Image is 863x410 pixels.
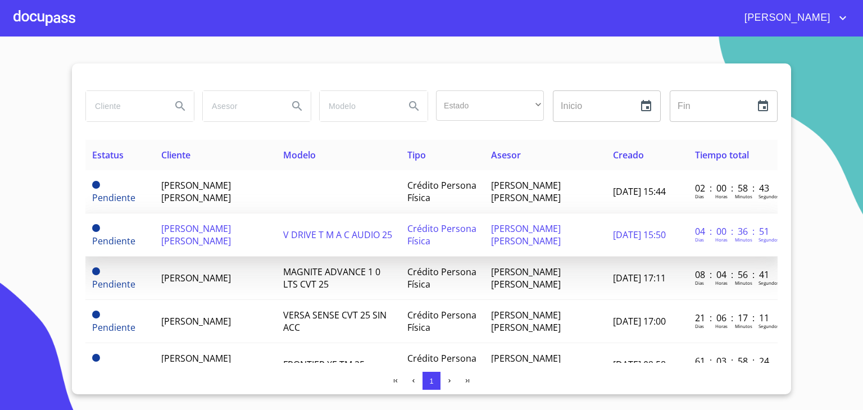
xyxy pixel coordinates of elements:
[92,192,135,204] span: Pendiente
[429,377,433,385] span: 1
[92,181,100,189] span: Pendiente
[92,354,100,362] span: Pendiente
[695,236,704,243] p: Dias
[407,266,476,290] span: Crédito Persona Física
[92,267,100,275] span: Pendiente
[491,149,521,161] span: Asesor
[407,179,476,204] span: Crédito Persona Física
[283,358,365,371] span: FRONTIER XE TM 25
[407,309,476,334] span: Crédito Persona Física
[613,229,666,241] span: [DATE] 15:50
[203,91,279,121] input: search
[695,355,771,367] p: 61 : 03 : 58 : 24
[758,193,779,199] p: Segundos
[92,311,100,318] span: Pendiente
[613,272,666,284] span: [DATE] 17:11
[283,266,380,290] span: MAGNITE ADVANCE 1 0 LTS CVT 25
[491,222,561,247] span: [PERSON_NAME] [PERSON_NAME]
[92,224,100,232] span: Pendiente
[758,280,779,286] p: Segundos
[283,309,387,334] span: VERSA SENSE CVT 25 SIN ACC
[491,309,561,334] span: [PERSON_NAME] [PERSON_NAME]
[695,225,771,238] p: 04 : 00 : 36 : 51
[161,272,231,284] span: [PERSON_NAME]
[161,352,231,377] span: [PERSON_NAME] [PERSON_NAME]
[715,323,728,329] p: Horas
[407,149,426,161] span: Tipo
[695,280,704,286] p: Dias
[407,222,476,247] span: Crédito Persona Física
[161,222,231,247] span: [PERSON_NAME] [PERSON_NAME]
[491,266,561,290] span: [PERSON_NAME] [PERSON_NAME]
[161,179,231,204] span: [PERSON_NAME] [PERSON_NAME]
[735,193,752,199] p: Minutos
[613,358,666,371] span: [DATE] 09:58
[758,236,779,243] p: Segundos
[695,268,771,281] p: 08 : 04 : 56 : 41
[613,149,644,161] span: Creado
[320,91,396,121] input: search
[283,229,392,241] span: V DRIVE T M A C AUDIO 25
[695,312,771,324] p: 21 : 06 : 17 : 11
[92,278,135,290] span: Pendiente
[735,323,752,329] p: Minutos
[283,149,316,161] span: Modelo
[284,93,311,120] button: Search
[715,280,728,286] p: Horas
[715,236,728,243] p: Horas
[86,91,162,121] input: search
[735,280,752,286] p: Minutos
[161,315,231,327] span: [PERSON_NAME]
[736,9,850,27] button: account of current user
[695,182,771,194] p: 02 : 00 : 58 : 43
[167,93,194,120] button: Search
[92,321,135,334] span: Pendiente
[423,372,440,390] button: 1
[735,236,752,243] p: Minutos
[736,9,836,27] span: [PERSON_NAME]
[695,323,704,329] p: Dias
[161,149,190,161] span: Cliente
[407,352,476,377] span: Crédito Persona Física
[491,179,561,204] span: [PERSON_NAME] [PERSON_NAME]
[491,352,561,377] span: [PERSON_NAME] [PERSON_NAME]
[695,149,749,161] span: Tiempo total
[695,193,704,199] p: Dias
[436,90,544,121] div: ​
[613,315,666,327] span: [DATE] 17:00
[613,185,666,198] span: [DATE] 15:44
[715,193,728,199] p: Horas
[92,149,124,161] span: Estatus
[401,93,428,120] button: Search
[758,323,779,329] p: Segundos
[92,235,135,247] span: Pendiente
